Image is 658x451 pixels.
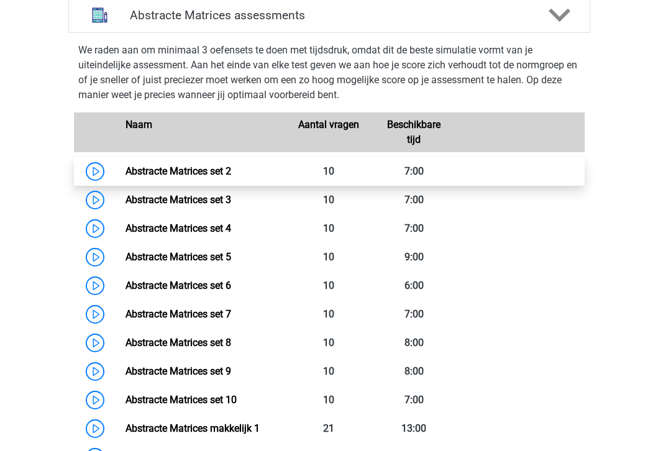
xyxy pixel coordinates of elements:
[126,365,231,377] a: Abstracte Matrices set 9
[126,422,260,434] a: Abstracte Matrices makkelijk 1
[126,251,231,263] a: Abstracte Matrices set 5
[130,8,529,22] h4: Abstracte Matrices assessments
[286,117,372,147] div: Aantal vragen
[126,280,231,291] a: Abstracte Matrices set 6
[126,165,231,177] a: Abstracte Matrices set 2
[78,43,580,102] p: We raden aan om minimaal 3 oefensets te doen met tijdsdruk, omdat dit de beste simulatie vormt va...
[126,308,231,320] a: Abstracte Matrices set 7
[372,117,457,147] div: Beschikbare tijd
[126,394,237,406] a: Abstracte Matrices set 10
[126,222,231,234] a: Abstracte Matrices set 4
[116,117,286,147] div: Naam
[126,337,231,348] a: Abstracte Matrices set 8
[126,194,231,206] a: Abstracte Matrices set 3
